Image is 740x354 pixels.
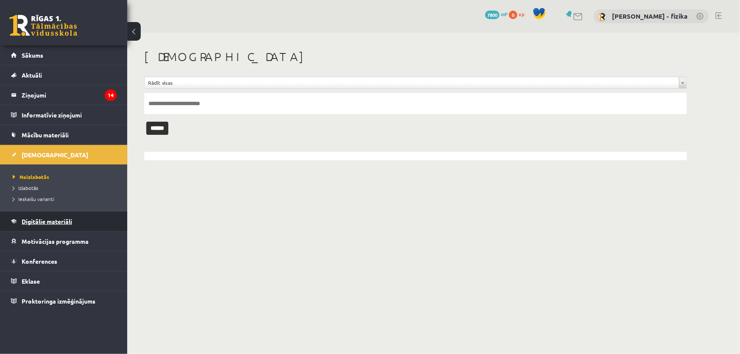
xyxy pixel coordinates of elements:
[612,12,687,20] a: [PERSON_NAME] - fizika
[485,11,500,19] span: 7800
[11,105,117,125] a: Informatīvie ziņojumi
[598,13,606,21] img: Krišjānis Kalme - fizika
[105,89,117,101] i: 14
[9,15,77,36] a: Rīgas 1. Tālmācības vidusskola
[13,173,119,181] a: Neizlabotās
[145,77,687,88] a: Rādīt visas
[13,184,38,191] span: Izlabotās
[22,237,89,245] span: Motivācijas programma
[144,50,687,64] h1: [DEMOGRAPHIC_DATA]
[22,257,57,265] span: Konferences
[11,251,117,271] a: Konferences
[509,11,528,17] a: 0 xp
[11,65,117,85] a: Aktuāli
[22,217,72,225] span: Digitālie materiāli
[519,11,524,17] span: xp
[13,195,119,203] a: Ieskaišu varianti
[11,125,117,145] a: Mācību materiāli
[22,71,42,79] span: Aktuāli
[13,184,119,192] a: Izlabotās
[22,297,95,305] span: Proktoringa izmēģinājums
[11,212,117,231] a: Digitālie materiāli
[13,195,54,202] span: Ieskaišu varianti
[11,85,117,105] a: Ziņojumi14
[11,145,117,164] a: [DEMOGRAPHIC_DATA]
[13,173,49,180] span: Neizlabotās
[22,131,69,139] span: Mācību materiāli
[22,151,88,159] span: [DEMOGRAPHIC_DATA]
[485,11,508,17] a: 7800 mP
[22,51,43,59] span: Sākums
[11,291,117,311] a: Proktoringa izmēģinājums
[11,45,117,65] a: Sākums
[22,105,117,125] legend: Informatīvie ziņojumi
[148,77,676,88] span: Rādīt visas
[11,231,117,251] a: Motivācijas programma
[22,277,40,285] span: Eklase
[501,11,508,17] span: mP
[11,271,117,291] a: Eklase
[509,11,517,19] span: 0
[22,85,117,105] legend: Ziņojumi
